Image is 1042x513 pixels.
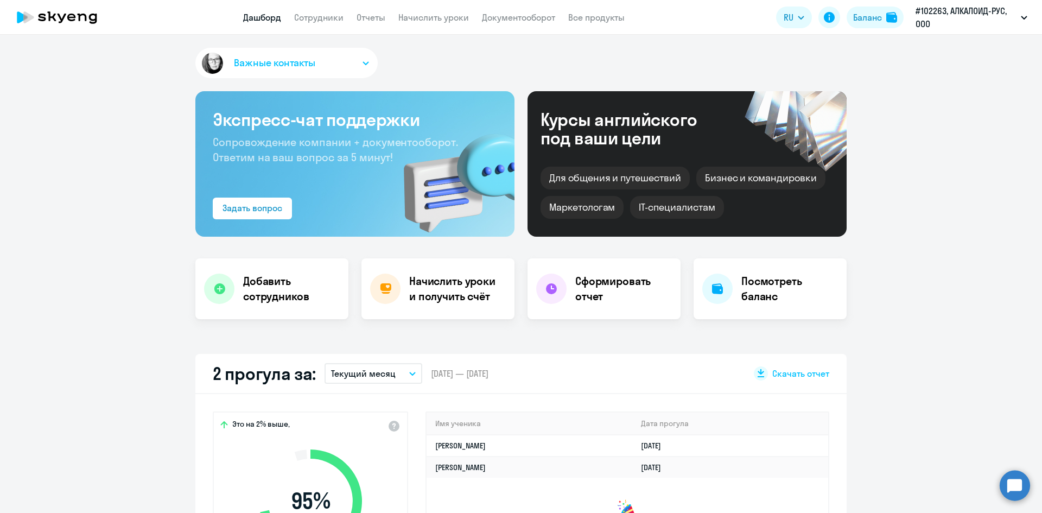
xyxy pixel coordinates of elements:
[886,12,897,23] img: balance
[741,274,838,304] h4: Посмотреть баланс
[541,196,624,219] div: Маркетологам
[541,110,726,147] div: Курсы английского под ваши цели
[200,50,225,76] img: avatar
[568,12,625,23] a: Все продукты
[847,7,904,28] button: Балансbalance
[398,12,469,23] a: Начислить уроки
[541,167,690,189] div: Для общения и путешествий
[409,274,504,304] h4: Начислить уроки и получить счёт
[641,463,670,472] a: [DATE]
[916,4,1016,30] p: #102263, АЛКАЛОИД-РУС, ООО
[784,11,793,24] span: RU
[910,4,1033,30] button: #102263, АЛКАЛОИД-РУС, ООО
[772,368,829,379] span: Скачать отчет
[431,368,488,379] span: [DATE] — [DATE]
[853,11,882,24] div: Баланс
[232,419,290,432] span: Это на 2% выше,
[696,167,825,189] div: Бизнес и командировки
[435,441,486,451] a: [PERSON_NAME]
[243,274,340,304] h4: Добавить сотрудников
[213,363,316,384] h2: 2 прогула за:
[243,12,281,23] a: Дашборд
[357,12,385,23] a: Отчеты
[630,196,723,219] div: IT-специалистам
[213,198,292,219] button: Задать вопрос
[294,12,344,23] a: Сотрудники
[482,12,555,23] a: Документооборот
[641,441,670,451] a: [DATE]
[234,56,315,70] span: Важные контакты
[388,115,514,237] img: bg-img
[632,413,828,435] th: Дата прогула
[776,7,812,28] button: RU
[223,201,282,214] div: Задать вопрос
[195,48,378,78] button: Важные контакты
[213,109,497,130] h3: Экспресс-чат поддержки
[331,367,396,380] p: Текущий месяц
[575,274,672,304] h4: Сформировать отчет
[435,463,486,472] a: [PERSON_NAME]
[427,413,632,435] th: Имя ученика
[325,363,422,384] button: Текущий месяц
[213,135,458,164] span: Сопровождение компании + документооборот. Ответим на ваш вопрос за 5 минут!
